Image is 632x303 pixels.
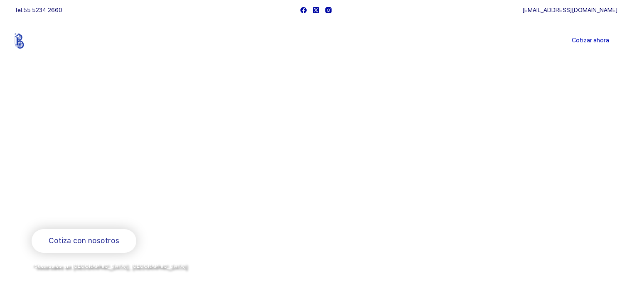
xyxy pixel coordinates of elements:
span: *Sucursales en [GEOGRAPHIC_DATA], [GEOGRAPHIC_DATA] [32,263,186,269]
span: Cotiza con nosotros [49,235,119,247]
img: Balerytodo [15,33,66,49]
a: Instagram [325,7,332,13]
a: [EMAIL_ADDRESS][DOMAIN_NAME] [522,7,617,13]
a: 55 5234 2660 [23,7,62,13]
span: Somos los doctores de la industria [32,142,305,199]
a: X (Twitter) [313,7,319,13]
nav: Menu Principal [218,20,414,61]
span: Tel. [15,7,62,13]
span: y envíos a todo [GEOGRAPHIC_DATA] por la paquetería de su preferencia [32,272,233,279]
span: Rodamientos y refacciones industriales [32,208,196,218]
span: Bienvenido a Balerytodo® [32,124,138,134]
a: Cotiza con nosotros [32,229,136,253]
a: Facebook [300,7,307,13]
a: Cotizar ahora [563,32,617,49]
